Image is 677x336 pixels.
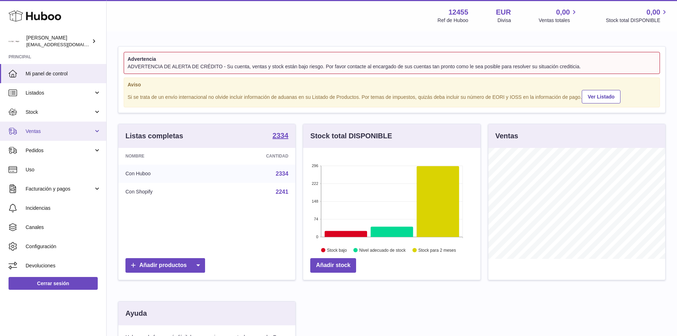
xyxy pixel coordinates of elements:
span: Devoluciones [26,262,101,269]
text: Stock para 2 meses [418,248,456,253]
text: 222 [312,182,318,186]
a: 2334 [276,171,289,177]
a: 2334 [273,132,289,140]
text: 148 [312,199,318,204]
a: Añadir stock [310,258,356,273]
h3: Listas completas [125,131,183,141]
th: Nombre [118,148,213,164]
strong: Advertencia [128,56,656,63]
span: Uso [26,166,101,173]
text: Nivel adecuado de stock [359,248,406,253]
span: Mi panel de control [26,70,101,77]
strong: 2334 [273,132,289,139]
strong: EUR [496,7,511,17]
span: Ventas totales [539,17,578,24]
h3: Ventas [495,131,518,141]
td: Con Huboo [118,165,213,183]
a: Ver Listado [582,90,620,103]
div: Divisa [498,17,511,24]
div: [PERSON_NAME] [26,34,90,48]
span: Canales [26,224,101,231]
span: [EMAIL_ADDRESS][DOMAIN_NAME] [26,42,104,47]
div: ADVERTENCIA DE ALERTA DE CRÉDITO - Su cuenta, ventas y stock están bajo riesgo. Por favor contact... [128,63,656,70]
span: 0,00 [646,7,660,17]
span: 0,00 [556,7,570,17]
h3: Ayuda [125,309,147,318]
text: 0 [316,235,318,239]
div: Si se trata de un envío internacional no olvide incluir información de aduanas en su Listado de P... [128,89,656,104]
span: Configuración [26,243,101,250]
span: Listados [26,90,93,96]
span: Stock total DISPONIBLE [606,17,668,24]
a: Cerrar sesión [9,277,98,290]
span: Facturación y pagos [26,186,93,192]
th: Cantidad [213,148,296,164]
a: 0,00 Ventas totales [539,7,578,24]
a: 0,00 Stock total DISPONIBLE [606,7,668,24]
h3: Stock total DISPONIBLE [310,131,392,141]
text: 296 [312,164,318,168]
strong: Aviso [128,81,656,88]
div: Ref de Huboo [437,17,468,24]
text: 74 [314,217,318,222]
span: Incidencias [26,205,101,212]
text: Stock bajo [327,248,347,253]
span: Pedidos [26,147,93,154]
span: Ventas [26,128,93,135]
strong: 12455 [448,7,468,17]
img: pedidos@glowrias.com [9,36,19,47]
a: Añadir productos [125,258,205,273]
a: 2241 [276,189,289,195]
span: Stock [26,109,93,116]
td: Con Shopify [118,183,213,201]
